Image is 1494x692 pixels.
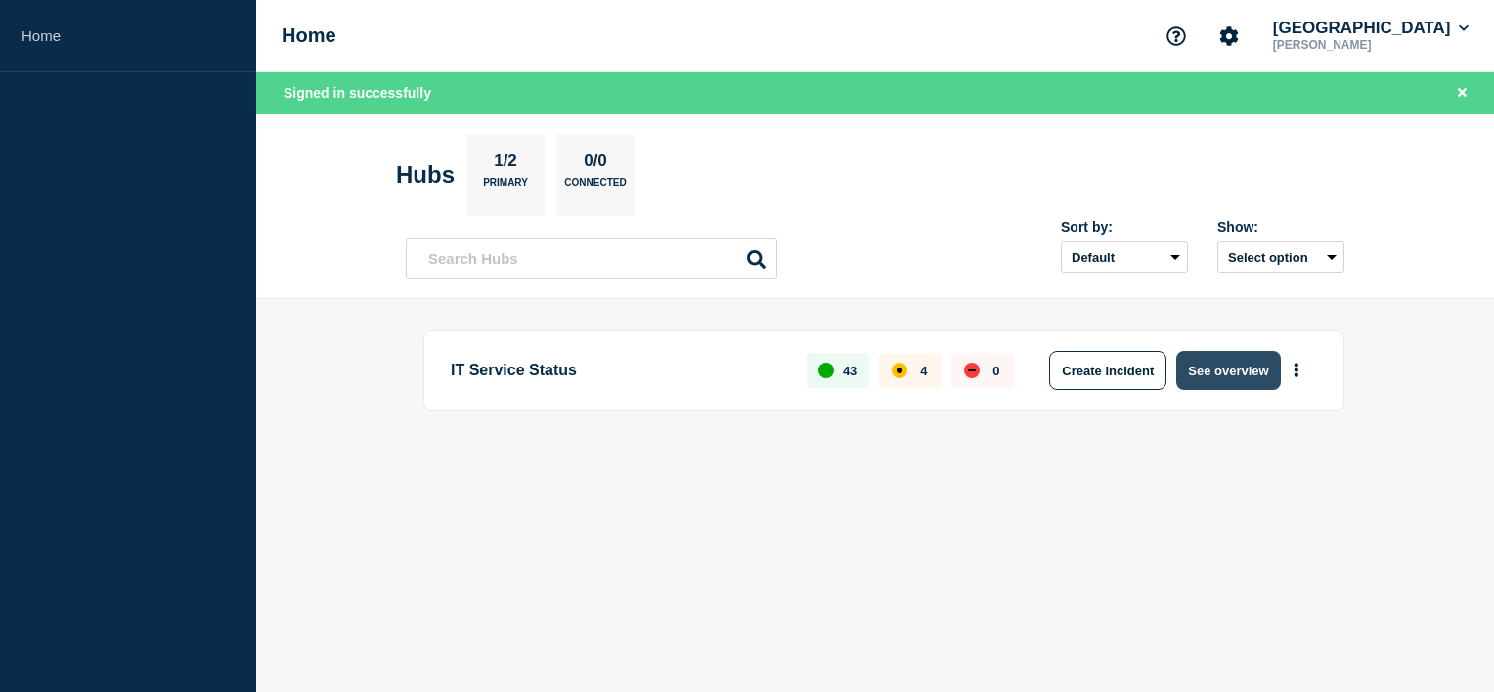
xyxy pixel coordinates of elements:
[1269,19,1472,38] button: [GEOGRAPHIC_DATA]
[284,85,431,101] span: Signed in successfully
[1450,82,1474,105] button: Close banner
[964,363,980,378] div: down
[1176,351,1280,390] button: See overview
[1061,241,1188,273] select: Sort by
[892,363,907,378] div: affected
[483,177,528,197] p: Primary
[818,363,834,378] div: up
[1061,219,1188,235] div: Sort by:
[843,364,857,378] p: 43
[1156,16,1197,57] button: Support
[406,238,777,279] input: Search Hubs
[1217,241,1344,273] button: Select option
[920,364,927,378] p: 4
[282,24,336,47] h1: Home
[451,351,784,390] p: IT Service Status
[1049,351,1166,390] button: Create incident
[396,161,455,189] h2: Hubs
[1284,353,1309,389] button: More actions
[1217,219,1344,235] div: Show:
[1269,38,1472,52] p: [PERSON_NAME]
[992,364,999,378] p: 0
[577,151,615,177] p: 0/0
[487,151,525,177] p: 1/2
[564,177,626,197] p: Connected
[1208,16,1250,57] button: Account settings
